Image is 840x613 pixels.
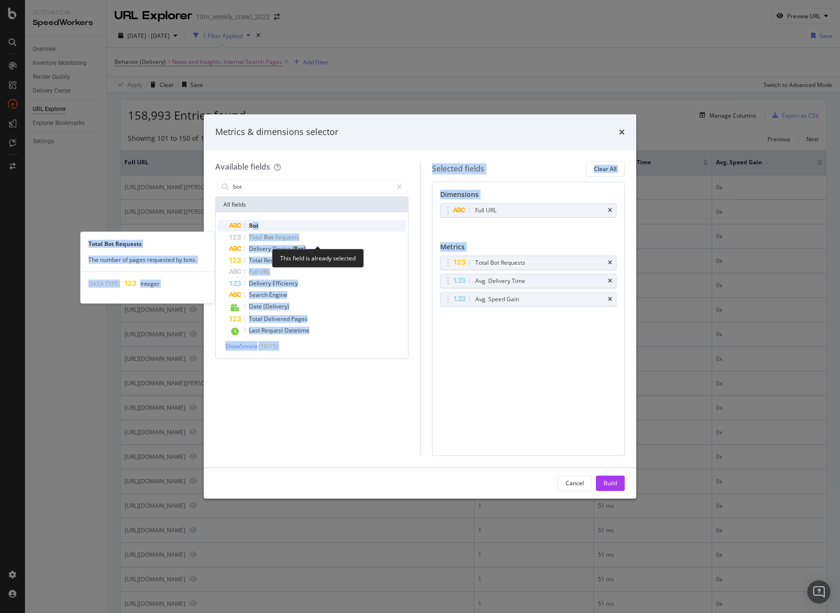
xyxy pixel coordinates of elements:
[81,256,214,264] div: The number of pages requested by bots.
[475,294,519,304] div: Avg. Speed Gain
[249,326,261,334] span: Last
[608,296,612,302] div: times
[596,476,625,491] button: Build
[249,279,272,287] span: Delivery
[291,315,308,323] span: Pages
[81,240,214,248] div: Total Bot Requests
[284,326,309,334] span: Datetime
[232,180,392,194] input: Search by field name
[440,292,617,306] div: Avg. Speed Gaintimes
[807,580,830,603] div: Open Intercom Messenger
[264,233,275,241] span: Bot
[249,256,264,264] span: Total
[249,245,272,253] span: Delivery
[249,268,259,276] span: Full
[440,242,617,256] div: Metrics
[594,165,617,173] div: Clear All
[604,479,617,487] div: Build
[261,326,284,334] span: Request
[475,206,496,215] div: Full URL
[259,268,270,276] span: URL
[249,233,264,241] span: Total
[440,274,617,288] div: Avg. Delivery Timetimes
[440,203,617,218] div: Full URLtimes
[440,190,617,203] div: Dimensions
[440,256,617,270] div: Total Bot Requeststimes
[557,476,592,491] button: Cancel
[249,291,269,299] span: Search
[272,245,292,253] span: Device
[264,256,294,264] span: Requested
[314,256,331,264] span: Pages
[249,302,263,310] span: Date
[608,208,612,213] div: times
[272,279,298,287] span: Efficiency
[566,479,584,487] div: Cancel
[215,126,338,138] div: Metrics & dimensions selector
[608,278,612,284] div: times
[294,256,314,264] span: Unique
[475,276,525,286] div: Avg. Delivery Time
[275,233,299,241] span: Requests
[263,302,289,310] span: (Delivery)
[475,258,525,268] div: Total Bot Requests
[608,260,612,266] div: times
[259,342,278,350] span: ( 10 / 15 )
[249,221,259,230] span: Bot
[619,126,625,138] div: times
[215,161,270,172] div: Available fields
[204,114,636,499] div: modal
[225,342,258,350] span: Show 5 more
[216,197,408,212] div: All fields
[432,163,484,174] div: Selected fields
[249,315,264,323] span: Total
[264,315,291,323] span: Delivered
[292,245,306,253] span: (Bot)
[269,291,287,299] span: Engine
[586,161,625,177] button: Clear All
